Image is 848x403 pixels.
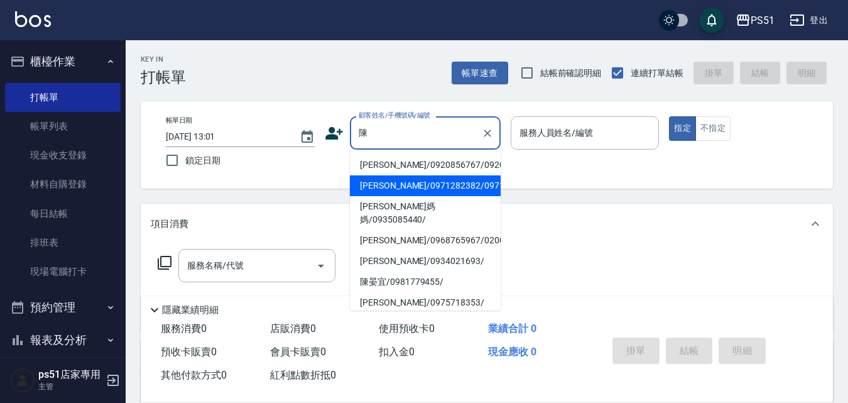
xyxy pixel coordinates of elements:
img: Logo [15,11,51,27]
a: 每日結帳 [5,199,121,228]
label: 帳單日期 [166,116,192,125]
div: PS51 [751,13,775,28]
span: 服務消費 0 [161,323,207,334]
p: 主管 [38,381,102,392]
span: 紅利點數折抵 0 [270,369,336,381]
label: 顧客姓名/手機號碼/編號 [359,111,430,120]
a: 打帳單 [5,83,121,112]
button: 預約管理 [5,291,121,324]
span: 鎖定日期 [185,154,220,167]
span: 扣入金 0 [379,346,415,358]
span: 現金應收 0 [488,346,536,358]
button: 客戶管理 [5,356,121,389]
input: YYYY/MM/DD hh:mm [166,126,287,147]
button: 櫃檯作業 [5,45,121,78]
button: 帳單速查 [452,62,508,85]
span: 使用預收卡 0 [379,323,435,334]
li: [PERSON_NAME]/0975718353/ [350,292,501,313]
button: save [699,8,724,33]
span: 店販消費 0 [270,323,316,334]
p: 項目消費 [151,218,188,231]
h2: Key In [141,55,186,63]
span: 其他付款方式 0 [161,369,227,381]
span: 預收卡販賣 0 [161,346,217,358]
p: 隱藏業績明細 [162,304,219,317]
li: [PERSON_NAME]/0920856767/0920856767 [350,155,501,175]
li: [PERSON_NAME]媽媽/0935085440/ [350,196,501,230]
div: 項目消費 [141,204,833,244]
img: Person [10,368,35,393]
button: PS51 [731,8,780,33]
button: Clear [479,124,496,142]
button: 指定 [669,116,696,141]
span: 連續打單結帳 [631,67,683,80]
a: 現場電腦打卡 [5,257,121,286]
button: 報表及分析 [5,324,121,356]
button: Open [311,256,331,276]
button: 登出 [785,9,833,32]
a: 排班表 [5,228,121,257]
span: 業績合計 0 [488,323,536,334]
li: [PERSON_NAME]/0971282382/0971282382 [350,175,501,196]
span: 會員卡販賣 0 [270,346,326,358]
a: 帳單列表 [5,112,121,141]
button: 不指定 [695,116,731,141]
li: [PERSON_NAME]/0934021693/ [350,251,501,272]
span: 結帳前確認明細 [540,67,602,80]
a: 現金收支登錄 [5,141,121,170]
button: Choose date, selected date is 2025-08-20 [292,122,322,152]
li: 陳晏宜/0981779455/ [350,272,501,292]
a: 材料自購登錄 [5,170,121,199]
h3: 打帳單 [141,69,186,86]
li: [PERSON_NAME]/0968765967/020003 [350,230,501,251]
h5: ps51店家專用 [38,368,102,381]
